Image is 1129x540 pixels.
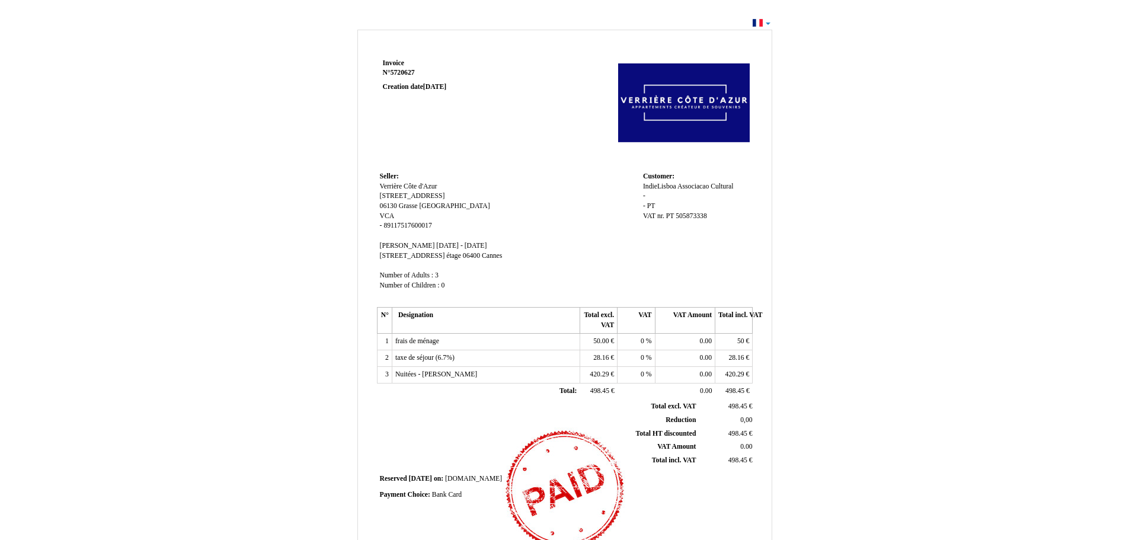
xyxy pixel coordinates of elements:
[698,427,754,440] td: €
[580,334,617,350] td: €
[380,202,397,210] span: 06130
[725,370,744,378] span: 420.29
[434,475,443,483] span: on:
[700,354,712,362] span: 0.00
[377,334,392,350] td: 1
[559,387,577,395] span: Total:
[593,337,609,345] span: 50.00
[643,212,707,220] span: VAT nr. PT 505873338
[728,456,747,464] span: 498.45
[580,350,617,367] td: €
[728,402,747,410] span: 498.45
[651,402,696,410] span: Total excl. VAT
[618,308,655,334] th: VAT
[409,475,432,483] span: [DATE]
[715,308,753,334] th: Total incl. VAT
[395,337,439,345] span: frais de ménage
[643,192,645,200] span: -
[399,202,418,210] span: Grasse
[618,334,655,350] td: %
[392,308,580,334] th: Designation
[715,366,753,383] td: €
[618,350,655,367] td: %
[666,416,696,424] span: Reduction
[677,183,733,190] span: Associacao Cultural
[647,202,655,210] span: PT
[419,202,490,210] span: [GEOGRAPHIC_DATA]
[383,68,524,78] strong: N°
[380,242,435,250] span: [PERSON_NAME]
[715,383,753,400] td: €
[725,387,744,395] span: 498.45
[715,350,753,367] td: €
[380,222,382,229] span: -
[641,337,644,345] span: 0
[643,172,674,180] span: Customer:
[698,400,754,413] td: €
[618,59,750,148] img: logo
[580,383,617,400] td: €
[380,491,430,499] span: Payment Choice:
[641,354,644,362] span: 0
[377,366,392,383] td: 3
[652,456,696,464] span: Total incl. VAT
[380,252,461,260] span: [STREET_ADDRESS] étage
[635,430,696,437] span: Total HT discounted
[643,202,645,210] span: -
[593,354,609,362] span: 28.16
[423,83,446,91] span: [DATE]
[395,370,477,378] span: Nuitées - [PERSON_NAME]
[435,271,439,279] span: 3
[580,308,617,334] th: Total excl. VAT
[580,366,617,383] td: €
[380,282,440,289] span: Number of Children :
[441,282,444,289] span: 0
[380,183,437,190] span: Verrière Côte d'Azur
[740,416,752,424] span: 0,00
[377,350,392,367] td: 2
[482,252,502,260] span: Cannes
[618,366,655,383] td: %
[700,337,712,345] span: 0.00
[740,443,752,450] span: 0.00
[383,59,404,67] span: Invoice
[380,172,399,180] span: Seller:
[380,271,434,279] span: Number of Adults :
[383,83,447,91] strong: Creation date
[590,387,609,395] span: 498.45
[715,334,753,350] td: €
[383,222,431,229] span: 89117517600017
[436,242,487,250] span: [DATE] - [DATE]
[432,491,462,499] span: Bank Card
[445,475,502,483] span: [DOMAIN_NAME]
[728,354,744,362] span: 28.16
[643,183,676,190] span: IndieLisboa
[590,370,609,378] span: 420.29
[380,212,395,220] span: VCA
[698,454,754,468] td: €
[380,475,407,483] span: Reserved
[380,192,445,200] span: [STREET_ADDRESS]
[728,430,747,437] span: 498.45
[700,387,712,395] span: 0.00
[377,308,392,334] th: N°
[737,337,744,345] span: 50
[641,370,644,378] span: 0
[395,354,455,362] span: taxe de séjour (6.7%)
[463,252,480,260] span: 06400
[391,69,415,76] span: 5720627
[657,443,696,450] span: VAT Amount
[655,308,715,334] th: VAT Amount
[700,370,712,378] span: 0.00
